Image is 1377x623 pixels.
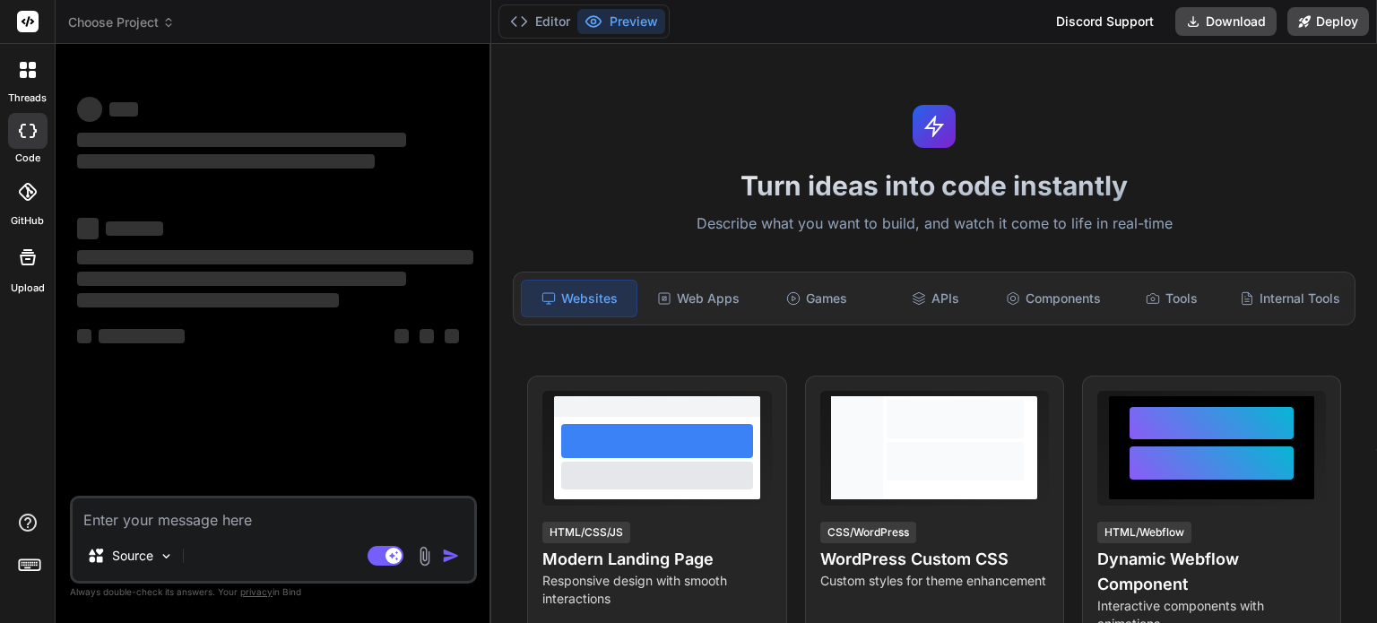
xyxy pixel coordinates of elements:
div: HTML/CSS/JS [542,522,630,543]
h1: Turn ideas into code instantly [502,169,1366,202]
span: ‌ [77,250,473,264]
span: ‌ [77,293,339,307]
p: Always double-check its answers. Your in Bind [70,584,477,601]
h4: WordPress Custom CSS [820,547,1049,572]
button: Download [1175,7,1277,36]
p: Source [112,547,153,565]
p: Responsive design with smooth interactions [542,572,771,608]
span: Choose Project [68,13,175,31]
div: Components [996,280,1111,317]
label: threads [8,91,47,106]
div: Internal Tools [1233,280,1347,317]
span: ‌ [420,329,434,343]
label: Upload [11,281,45,296]
span: privacy [240,586,273,597]
div: Tools [1114,280,1229,317]
div: Websites [521,280,637,317]
span: ‌ [77,218,99,239]
img: icon [442,547,460,565]
span: ‌ [445,329,459,343]
div: HTML/Webflow [1097,522,1191,543]
img: attachment [414,546,435,567]
h4: Dynamic Webflow Component [1097,547,1326,597]
img: Pick Models [159,549,174,564]
div: CSS/WordPress [820,522,916,543]
button: Editor [503,9,577,34]
span: ‌ [77,154,375,169]
button: Preview [577,9,665,34]
h4: Modern Landing Page [542,547,771,572]
div: Web Apps [641,280,756,317]
span: ‌ [99,329,185,343]
button: Deploy [1287,7,1369,36]
div: Discord Support [1045,7,1165,36]
div: APIs [878,280,992,317]
span: ‌ [106,221,163,236]
span: ‌ [394,329,409,343]
span: ‌ [77,329,91,343]
span: ‌ [77,133,406,147]
span: ‌ [77,97,102,122]
div: Games [759,280,874,317]
span: ‌ [77,272,406,286]
p: Custom styles for theme enhancement [820,572,1049,590]
span: ‌ [109,102,138,117]
label: code [15,151,40,166]
p: Describe what you want to build, and watch it come to life in real-time [502,212,1366,236]
label: GitHub [11,213,44,229]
